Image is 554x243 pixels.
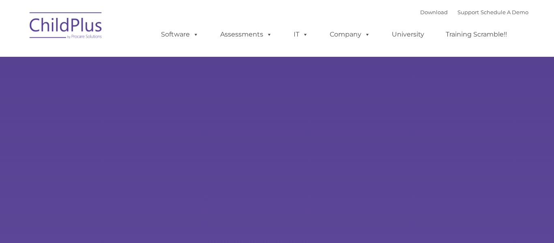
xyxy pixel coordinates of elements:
a: Assessments [212,26,280,43]
a: IT [286,26,316,43]
a: University [384,26,432,43]
a: Support [457,9,479,15]
a: Software [153,26,207,43]
a: Training Scramble!! [438,26,515,43]
img: ChildPlus by Procare Solutions [26,6,107,47]
font: | [420,9,528,15]
a: Schedule A Demo [481,9,528,15]
a: Company [322,26,378,43]
a: Download [420,9,448,15]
